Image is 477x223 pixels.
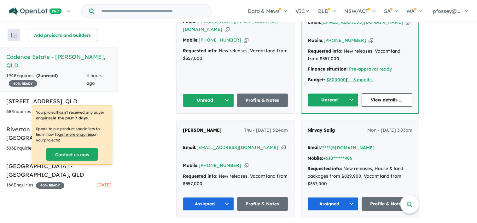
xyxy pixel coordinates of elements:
button: Assigned [307,197,358,211]
button: Add projects and builders [28,29,97,41]
span: [PERSON_NAME] [183,127,222,133]
button: Copy [244,37,248,43]
h5: [STREET_ADDRESS] , QLD [6,97,112,106]
span: 4 hours ago [86,73,102,86]
strong: Finance situation: [308,66,348,72]
div: New releases, House & land packages from $829,900, Vacant land from $357,000 [307,165,412,187]
strong: Requested info: [307,166,342,171]
strong: Requested info: [183,173,218,179]
input: Try estate name, suburb, builder or developer [96,4,210,18]
b: in the past 7 days. [53,116,89,120]
span: pfossey@... [433,8,460,14]
p: Speak to our product specialists to learn how to on your projects ! [36,126,108,143]
button: Unread [183,94,234,107]
div: 194 Enquir ies [6,72,86,87]
a: [EMAIL_ADDRESS][DOMAIN_NAME] [196,145,278,150]
a: Profile & Notes [362,197,413,211]
span: Thu - [DATE] 3:24am [244,127,288,134]
span: Mon - [DATE] 3:03pm [367,127,412,134]
strong: Email: [307,145,321,150]
a: View details ... [362,93,412,107]
button: Copy [281,144,286,151]
h5: Riverton Estate - [GEOGRAPHIC_DATA] , QLD [6,125,112,142]
button: Copy [244,162,248,169]
div: 166 Enquir ies [6,181,64,189]
strong: Mobile: [307,155,323,161]
a: Profile & Notes [237,197,288,211]
a: Profile & Notes [237,94,288,107]
img: Openlot PRO Logo White [9,8,62,15]
button: Assigned [183,197,234,211]
span: 2 [38,73,40,78]
strong: Mobile: [183,37,199,43]
strong: Requested info: [183,48,218,54]
div: New releases, Vacant land from $357,000 [308,48,412,63]
span: Nirvay Salig [307,127,335,133]
span: 40 % READY [9,80,37,87]
button: Copy [225,26,230,33]
a: 1 - 3 months [347,77,373,83]
div: New releases, Vacant land from $357,000 [183,47,288,62]
div: New releases, Vacant land from $357,000 [183,173,288,188]
img: sort.svg [11,33,17,37]
div: 306 Enquir ies [6,145,93,152]
h5: Cadence Estate - [PERSON_NAME] , QLD [6,53,112,70]
a: [PHONE_NUMBER] [199,163,241,168]
strong: ( unread) [36,73,58,78]
u: get more enquiries [59,132,93,137]
span: 40 % READY [36,182,64,189]
button: Unread [308,93,358,107]
strong: Mobile: [308,37,323,43]
h5: [GEOGRAPHIC_DATA] - [GEOGRAPHIC_DATA] , QLD [6,162,112,179]
strong: Requested info: [308,48,342,54]
div: | [308,76,412,84]
a: Pre-approval ready [349,66,392,72]
a: Contact us now [46,148,98,161]
p: Your project hasn't received any buyer enquiries [36,110,108,121]
strong: Email: [183,145,196,150]
a: $800000 [326,77,346,83]
strong: Budget: [308,77,325,83]
a: [PHONE_NUMBER] [199,37,241,43]
strong: Mobile: [183,163,199,168]
span: [DATE] [96,182,112,188]
div: 68 Enquir ies [6,108,85,116]
button: Copy [369,37,373,44]
a: [PERSON_NAME] [183,127,222,134]
a: [PHONE_NUMBER] [323,37,366,43]
a: Nirvay Salig [307,127,335,134]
